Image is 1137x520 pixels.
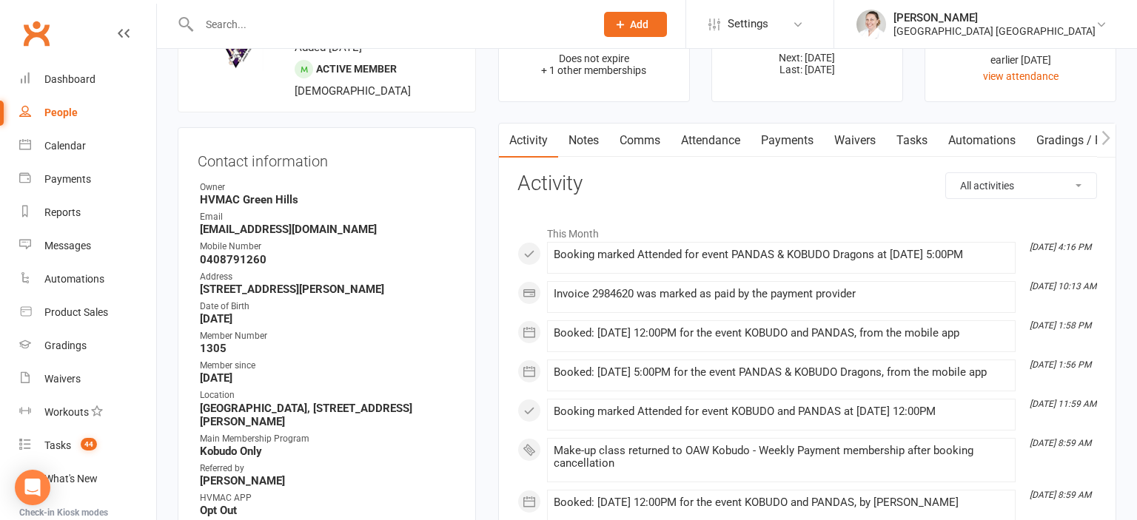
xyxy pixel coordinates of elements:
[19,462,156,496] a: What's New
[1030,490,1091,500] i: [DATE] 8:59 AM
[604,12,667,37] button: Add
[554,366,1009,379] div: Booked: [DATE] 5:00PM for the event PANDAS & KOBUDO Dragons, from the mobile app
[200,342,456,355] strong: 1305
[1030,438,1091,448] i: [DATE] 8:59 AM
[44,206,81,218] div: Reports
[19,96,156,129] a: People
[19,362,156,396] a: Waivers
[44,306,108,318] div: Product Sales
[44,140,86,152] div: Calendar
[44,340,87,351] div: Gradings
[44,406,89,418] div: Workouts
[554,249,1009,261] div: Booking marked Attended for event PANDAS & KOBUDO Dragons at [DATE] 5:00PM
[200,180,456,195] div: Owner
[200,359,456,373] div: Member since
[200,474,456,487] strong: [PERSON_NAME]
[15,470,50,505] div: Open Intercom Messenger
[44,373,81,385] div: Waivers
[893,24,1096,38] div: [GEOGRAPHIC_DATA] [GEOGRAPHIC_DATA]
[200,223,456,236] strong: [EMAIL_ADDRESS][DOMAIN_NAME]
[200,300,456,314] div: Date of Birth
[295,84,411,98] span: [DEMOGRAPHIC_DATA]
[541,64,646,76] span: + 1 other memberships
[19,63,156,96] a: Dashboard
[893,11,1096,24] div: [PERSON_NAME]
[939,52,1102,68] div: earlier [DATE]
[200,462,456,476] div: Referred by
[1030,320,1091,331] i: [DATE] 1:58 PM
[44,273,104,285] div: Automations
[200,491,456,505] div: HVMAC APP
[751,124,824,158] a: Payments
[19,196,156,229] a: Reports
[554,445,1009,470] div: Make-up class returned to OAW Kobudo - Weekly Payment membership after booking cancellation
[200,504,456,517] strong: Opt Out
[517,172,1097,195] h3: Activity
[1030,281,1096,291] i: [DATE] 10:13 AM
[517,218,1097,242] li: This Month
[200,445,456,458] strong: Kobudo Only
[19,263,156,296] a: Automations
[200,402,456,428] strong: [GEOGRAPHIC_DATA], [STREET_ADDRESS][PERSON_NAME]
[200,270,456,284] div: Address
[44,73,95,85] div: Dashboard
[200,240,456,254] div: Mobile Number
[609,124,671,158] a: Comms
[1030,359,1091,370] i: [DATE] 1:56 PM
[200,253,456,266] strong: 0408791260
[200,371,456,385] strong: [DATE]
[671,124,751,158] a: Attendance
[19,329,156,362] a: Gradings
[200,312,456,325] strong: [DATE]
[19,163,156,196] a: Payments
[44,473,98,484] div: What's New
[554,327,1009,340] div: Booked: [DATE] 12:00PM for the event KOBUDO and PANDAS, from the mobile app
[195,14,585,35] input: Search...
[725,52,889,75] p: Next: [DATE] Last: [DATE]
[856,10,886,39] img: thumb_image1759380684.png
[200,193,456,206] strong: HVMAC Green Hills
[200,210,456,224] div: Email
[44,173,91,185] div: Payments
[886,124,938,158] a: Tasks
[554,496,1009,509] div: Booked: [DATE] 12:00PM for the event KOBUDO and PANDAS, by [PERSON_NAME]
[1030,242,1091,252] i: [DATE] 4:16 PM
[190,4,283,97] img: image1756772425.png
[19,429,156,462] a: Tasks 44
[1030,399,1096,409] i: [DATE] 11:59 AM
[200,432,456,446] div: Main Membership Program
[824,124,886,158] a: Waivers
[559,53,629,64] span: Does not expire
[316,63,397,75] span: Active member
[554,288,1009,300] div: Invoice 2984620 was marked as paid by the payment provider
[44,439,71,451] div: Tasks
[499,124,558,158] a: Activity
[198,147,456,169] h3: Contact information
[19,296,156,329] a: Product Sales
[630,18,648,30] span: Add
[19,229,156,263] a: Messages
[558,124,609,158] a: Notes
[983,70,1059,82] a: view attendance
[728,7,768,41] span: Settings
[19,129,156,163] a: Calendar
[554,405,1009,418] div: Booking marked Attended for event KOBUDO and PANDAS at [DATE] 12:00PM
[938,124,1026,158] a: Automations
[200,329,456,343] div: Member Number
[44,240,91,251] div: Messages
[44,107,78,118] div: People
[19,396,156,429] a: Workouts
[81,438,97,450] span: 44
[18,15,55,52] a: Clubworx
[200,388,456,402] div: Location
[200,283,456,296] strong: [STREET_ADDRESS][PERSON_NAME]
